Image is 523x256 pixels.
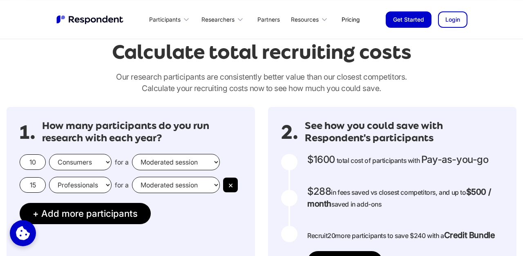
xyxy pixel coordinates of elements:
a: Partners [251,10,286,29]
div: Resources [286,10,335,29]
span: 20 [327,232,335,240]
strong: Credit Bundle [444,230,495,240]
span: $1600 [307,154,335,165]
span: Pay-as-you-go [421,154,489,165]
div: Resources [291,16,319,24]
span: for a [115,158,129,166]
p: Our research participants are consistently better value than our closest competitors. [7,71,516,94]
a: Pricing [335,10,366,29]
span: 1. [20,128,36,136]
p: Recruit more participants to save $240 with a [307,229,495,241]
h3: See how you could save with Respondent's participants [305,120,503,144]
button: × [223,178,238,192]
p: in fees saved vs closest competitors, and up to saved in add-ons [307,186,503,210]
span: Calculate your recruiting costs now to see how much you could save. [142,83,381,93]
a: home [56,14,125,25]
span: for a [115,181,129,189]
div: Participants [145,10,197,29]
h3: How many participants do you run research with each year? [42,120,242,144]
div: Researchers [197,10,251,29]
a: Get Started [386,11,431,28]
button: + Add more participants [20,203,151,224]
h2: Calculate total recruiting costs [112,41,411,63]
a: Login [438,11,467,28]
img: Untitled UI logotext [56,14,125,25]
div: Participants [149,16,181,24]
span: $288 [307,185,331,197]
div: Researchers [201,16,235,24]
span: Add more participants [41,208,138,219]
span: 2. [281,128,298,136]
span: total cost of participants with [337,156,420,165]
span: + [33,208,39,219]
